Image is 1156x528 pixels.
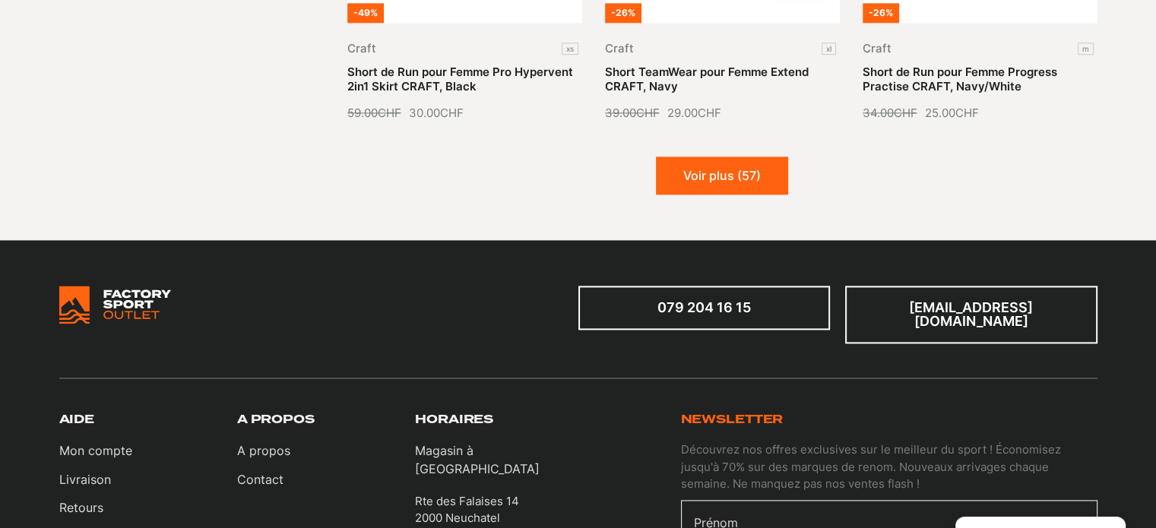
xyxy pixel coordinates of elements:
[237,441,290,460] a: A propos
[59,441,132,460] a: Mon compte
[578,286,831,330] a: 079 204 16 15
[415,441,578,478] p: Magasin à [GEOGRAPHIC_DATA]
[59,286,171,324] img: Bricks Woocommerce Starter
[59,470,132,488] a: Livraison
[605,65,809,94] a: Short TeamWear pour Femme Extend CRAFT, Navy
[347,65,573,94] a: Short de Run pour Femme Pro Hypervent 2in1 Skirt CRAFT, Black
[656,157,788,194] button: Voir plus (57)
[845,286,1097,343] a: [EMAIL_ADDRESS][DOMAIN_NAME]
[59,413,94,428] h3: Aide
[681,413,784,428] h3: Newsletter
[415,493,519,527] p: Rte des Falaises 14 2000 Neuchatel
[237,470,290,488] a: Contact
[681,441,1097,493] p: Découvrez nos offres exclusives sur le meilleur du sport ! Économisez jusqu'à 70% sur des marques...
[415,413,493,428] h3: Horaires
[237,413,315,428] h3: A propos
[59,498,132,517] a: Retours
[863,65,1057,94] a: Short de Run pour Femme Progress Practise CRAFT, Navy/White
